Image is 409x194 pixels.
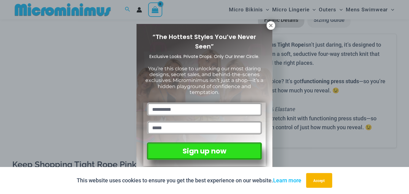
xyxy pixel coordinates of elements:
[146,66,264,95] span: You’re this close to unlocking our most daring designs, secret sales, and behind-the-scenes exclu...
[306,173,332,188] button: Accept
[267,21,275,30] button: Close
[77,176,302,185] p: This website uses cookies to ensure you get the best experience on our website.
[150,53,260,60] span: Exclusive Looks. Private Drops. Only Our Inner Circle.
[153,33,257,51] span: “The Hottest Styles You’ve Never Seen”
[147,142,262,160] button: Sign up now
[273,177,302,184] a: Learn more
